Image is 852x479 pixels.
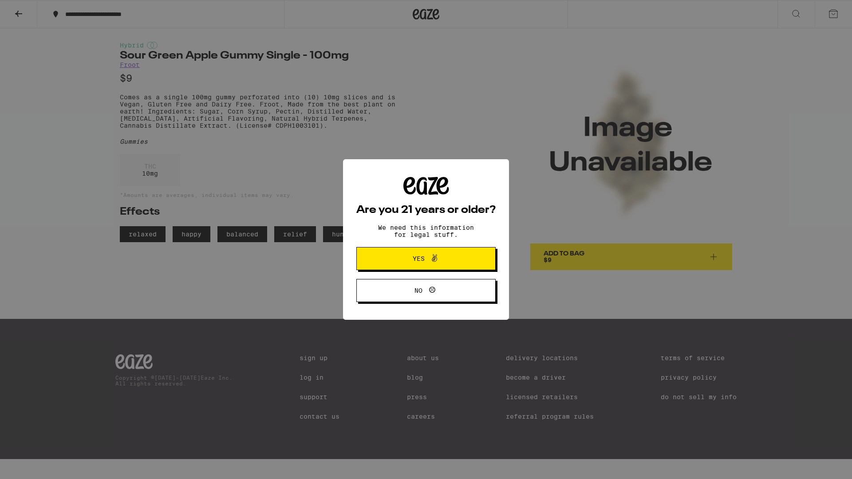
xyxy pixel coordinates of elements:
button: Yes [356,247,496,270]
span: No [414,287,422,294]
span: Yes [413,255,425,262]
h2: Are you 21 years or older? [356,205,496,216]
p: We need this information for legal stuff. [371,224,481,238]
button: No [356,279,496,302]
